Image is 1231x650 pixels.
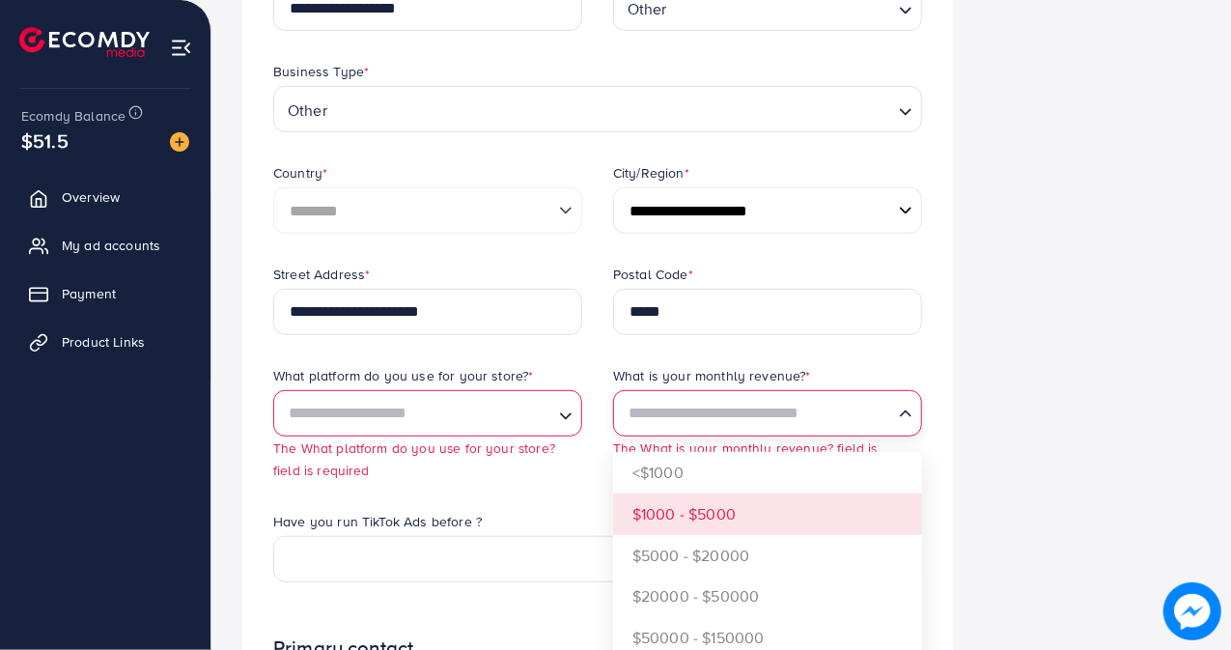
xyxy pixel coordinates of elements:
[333,92,891,127] input: Search for option
[170,37,192,59] img: menu
[613,494,922,535] li: $1000 - $5000
[273,390,582,437] div: Search for option
[613,535,922,577] li: $5000 - $20000
[273,265,370,284] label: Street Address
[19,27,150,57] img: logo
[273,163,327,183] label: Country
[613,576,922,617] li: $20000 - $50000
[62,332,145,352] span: Product Links
[62,236,160,255] span: My ad accounts
[21,127,69,155] span: $51.5
[14,226,196,265] a: My ad accounts
[294,542,891,578] input: Search for option
[1163,582,1221,640] img: image
[62,187,120,207] span: Overview
[613,452,922,494] li: <$1000
[170,132,189,152] img: image
[14,274,196,313] a: Payment
[14,323,196,361] a: Product Links
[62,284,116,303] span: Payment
[282,395,551,431] input: Search for option
[273,438,555,479] small: The What platform do you use for your store? field is required
[613,390,922,437] div: Search for option
[273,86,922,132] div: Search for option
[21,106,126,126] span: Ecomdy Balance
[613,265,693,284] label: Postal Code
[273,62,369,81] label: Business Type
[613,163,689,183] label: City/Region
[14,178,196,216] a: Overview
[284,93,331,127] span: Other
[273,536,922,582] div: Search for option
[622,395,891,431] input: Search for option
[613,366,811,385] label: What is your monthly revenue?
[613,438,878,479] small: The What is your monthly revenue? field is required
[273,512,482,531] label: Have you run TikTok Ads before ?
[273,366,534,385] label: What platform do you use for your store?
